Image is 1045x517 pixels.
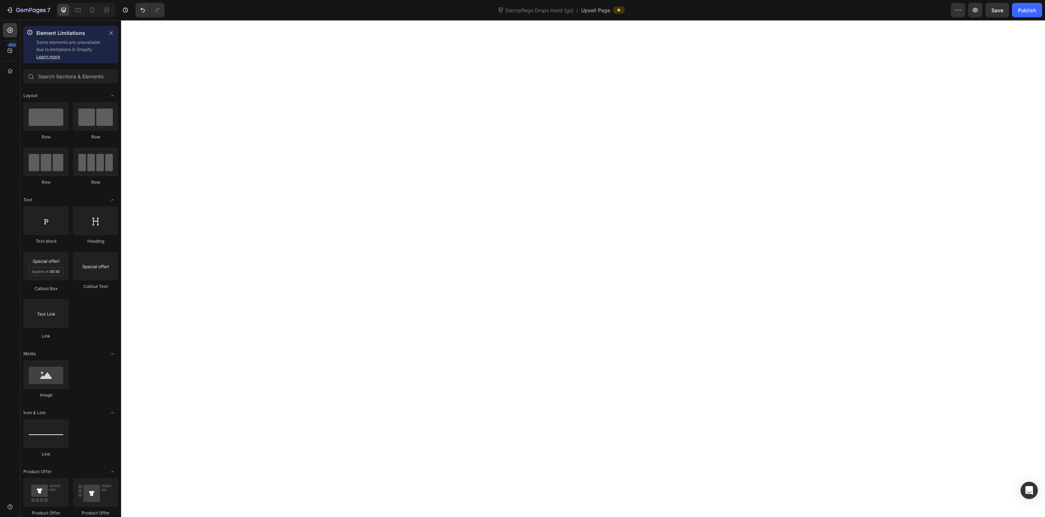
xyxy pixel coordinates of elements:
div: Row [73,134,118,140]
span: Toggle open [107,194,118,206]
span: Media [23,351,36,357]
span: Toggle open [107,407,118,418]
p: Element Limitations [36,29,104,37]
span: Save [991,7,1003,13]
button: Save [985,3,1009,17]
input: Search Sections & Elements [23,69,118,83]
div: Product Offer [23,510,69,516]
span: Upsell Page [581,6,610,14]
span: Text [23,197,32,203]
button: Publish [1012,3,1042,17]
div: Text block [23,238,69,244]
span: / [576,6,578,14]
p: 7 [47,6,50,14]
div: Row [73,179,118,186]
div: Publish [1018,6,1036,14]
div: Undo/Redo [135,3,165,17]
span: Toggle open [107,466,118,477]
iframe: Design area [121,20,1045,517]
div: Line [23,451,69,457]
a: Learn more [36,54,60,59]
span: Layout [23,92,37,99]
p: Some elements are unavailable due to limitations in Shopify. [36,39,104,60]
div: Row [23,179,69,186]
div: 450 [7,42,17,48]
span: Darmpflege Drops Hund (gs) [504,6,575,14]
button: 7 [3,3,54,17]
div: Heading [73,238,118,244]
span: Toggle open [107,90,118,101]
span: Icon & Line [23,410,46,416]
span: Product Offer [23,468,52,475]
div: Callout Text [73,283,118,290]
div: Link [23,333,69,339]
div: Product Offer [73,510,118,516]
span: Toggle open [107,348,118,360]
div: Row [23,134,69,140]
div: Image [23,392,69,398]
div: Open Intercom Messenger [1021,482,1038,499]
div: Callout Box [23,285,69,292]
